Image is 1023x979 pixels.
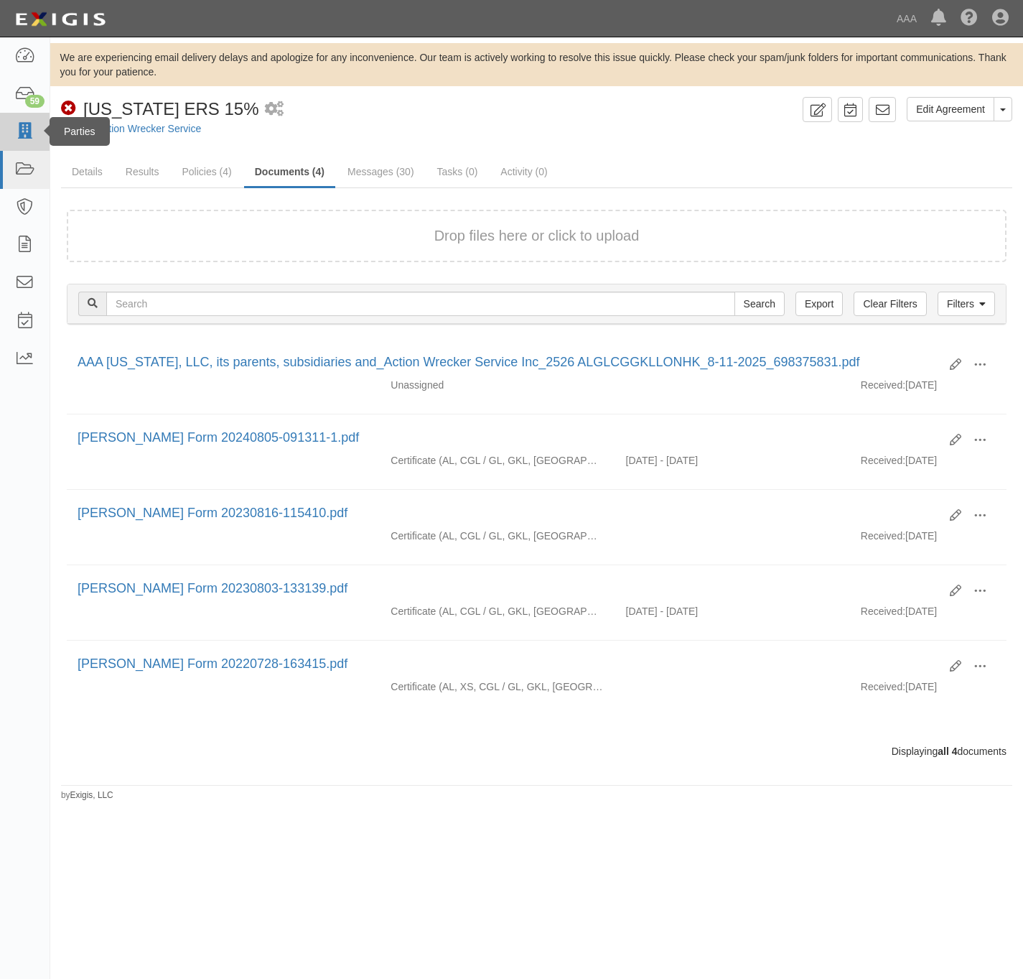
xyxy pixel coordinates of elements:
[61,97,259,121] div: Texas ERS 15%
[56,744,1017,758] div: Displaying documents
[78,581,347,595] a: [PERSON_NAME] Form 20230803-133139.pdf
[78,430,359,445] a: [PERSON_NAME] Form 20240805-091311-1.pdf
[615,679,850,680] div: Effective - Expiration
[850,529,1006,550] div: [DATE]
[907,97,994,121] a: Edit Agreement
[615,604,850,618] div: Effective 08/05/2023 - Expiration 08/05/2024
[861,604,905,618] p: Received:
[380,453,615,468] div: Auto Liability Commercial General Liability / Garage Liability Garage Keepers Liability On-Hook
[78,355,860,369] a: AAA [US_STATE], LLC, its parents, subsidiaries and_Action Wrecker Service Inc_2526 ALGLCGGKLLONHK...
[380,679,615,694] div: Auto Liability Excess/Umbrella Liability Commercial General Liability / Garage Liability Garage K...
[854,292,926,316] a: Clear Filters
[490,157,558,186] a: Activity (0)
[861,679,905,694] p: Received:
[61,101,76,116] i: Non-Compliant
[78,504,939,523] div: ACORD Form 20230816-115410.pdf
[938,746,957,757] b: all 4
[380,529,615,543] div: Auto Liability Commercial General Liability / Garage Liability Garage Keepers Liability On-Hook
[850,679,1006,701] div: [DATE]
[115,157,170,186] a: Results
[861,378,905,392] p: Received:
[78,656,347,671] a: [PERSON_NAME] Form 20220728-163415.pdf
[78,655,939,674] div: ACORD Form 20220728-163415.pdf
[434,226,640,246] button: Drop files here or click to upload
[78,580,939,598] div: ACORD Form 20230803-133139.pdf
[78,506,347,520] a: [PERSON_NAME] Form 20230816-115410.pdf
[850,453,1006,475] div: [DATE]
[850,604,1006,626] div: [DATE]
[861,529,905,543] p: Received:
[106,292,735,316] input: Search
[861,453,905,468] p: Received:
[337,157,425,186] a: Messages (30)
[615,453,850,468] div: Effective 08/05/2024 - Expiration 08/05/2025
[380,378,615,392] div: Unassigned
[795,292,843,316] a: Export
[78,353,939,372] div: AAA Texas, LLC, its parents, subsidiaries and_Action Wrecker Service Inc_2526 ALGLCGGKLLONHK_8-11...
[850,378,1006,399] div: [DATE]
[171,157,242,186] a: Policies (4)
[244,157,335,188] a: Documents (4)
[50,50,1023,79] div: We are experiencing email delivery delays and apologize for any inconvenience. Our team is active...
[97,123,201,134] a: Action Wrecker Service
[61,157,113,186] a: Details
[50,117,110,146] div: Parties
[938,292,995,316] a: Filters
[426,157,489,186] a: Tasks (0)
[83,99,259,119] span: [US_STATE] ERS 15%
[889,4,924,33] a: AAA
[380,604,615,618] div: Auto Liability Commercial General Liability / Garage Liability Garage Keepers Liability On-Hook
[265,102,284,117] i: 1 scheduled workflow
[25,95,45,108] div: 59
[78,429,939,447] div: ACORD Form 20240805-091311-1.pdf
[70,790,113,800] a: Exigis, LLC
[61,789,113,802] small: by
[961,10,978,27] i: Help Center - Complianz
[11,6,110,32] img: logo-5460c22ac91f19d4615b14bd174203de0afe785f0fc80cf4dbbc73dc1793850b.png
[734,292,785,316] input: Search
